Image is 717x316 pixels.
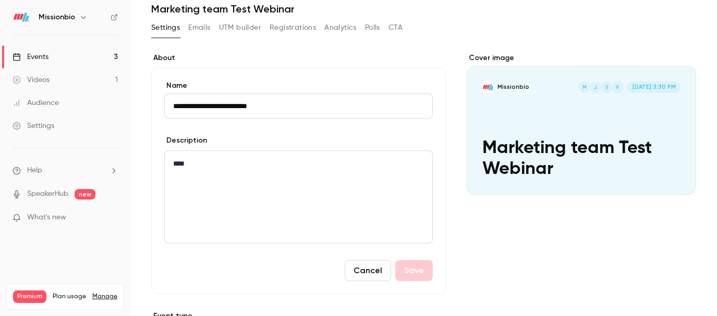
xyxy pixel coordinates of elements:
[13,75,50,85] div: Videos
[188,19,210,36] button: Emails
[92,292,117,301] a: Manage
[27,165,42,176] span: Help
[270,19,316,36] button: Registrations
[467,53,696,195] section: Cover image
[164,135,207,146] label: Description
[467,53,696,63] label: Cover image
[345,260,391,281] button: Cancel
[164,80,433,91] label: Name
[53,292,86,301] span: Plan usage
[13,165,118,176] li: help-dropdown-opener
[151,3,696,15] h1: Marketing team Test Webinar
[13,9,30,26] img: Missionbio
[27,212,66,223] span: What's new
[165,151,432,243] div: editor
[13,121,54,131] div: Settings
[324,19,357,36] button: Analytics
[13,290,46,303] span: Premium
[151,53,446,63] label: About
[219,19,261,36] button: UTM builder
[27,189,68,200] a: SpeakerHub
[164,150,433,243] section: description
[151,19,180,36] button: Settings
[13,52,48,62] div: Events
[365,19,380,36] button: Polls
[39,12,75,22] h6: Missionbio
[388,19,403,36] button: CTA
[13,98,59,108] div: Audience
[75,189,95,200] span: new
